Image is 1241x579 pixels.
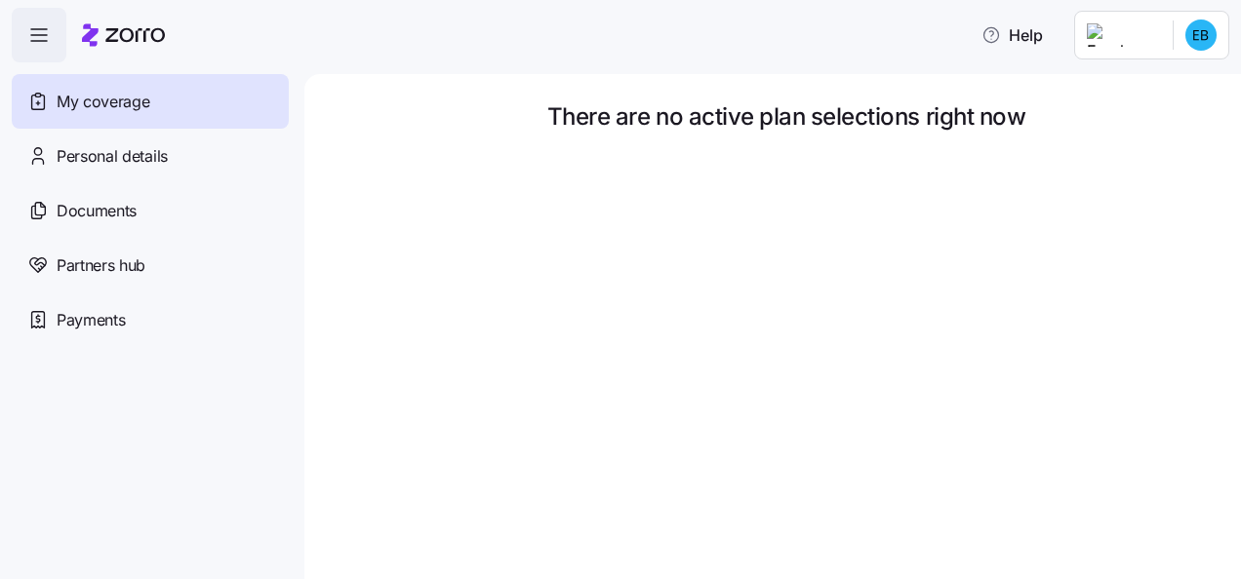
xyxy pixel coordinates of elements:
a: Documents [12,183,289,238]
span: My coverage [57,90,149,114]
img: Employer logo [1087,23,1157,47]
a: Personal details [12,129,289,183]
img: Person sitting and waiting with coffee and laptop [586,144,986,544]
span: Personal details [57,144,168,169]
span: Partners hub [57,253,145,278]
span: Payments [57,308,125,332]
a: My coverage [12,74,289,129]
span: Help [981,23,1043,47]
img: f51eedeebcdd943de5f536d325c9194a [1185,19,1217,51]
a: Payments [12,292,289,347]
button: Help [966,16,1059,55]
a: Partners hub [12,238,289,292]
span: There are no active plan selections right now [547,105,1025,129]
span: Documents [57,199,137,223]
